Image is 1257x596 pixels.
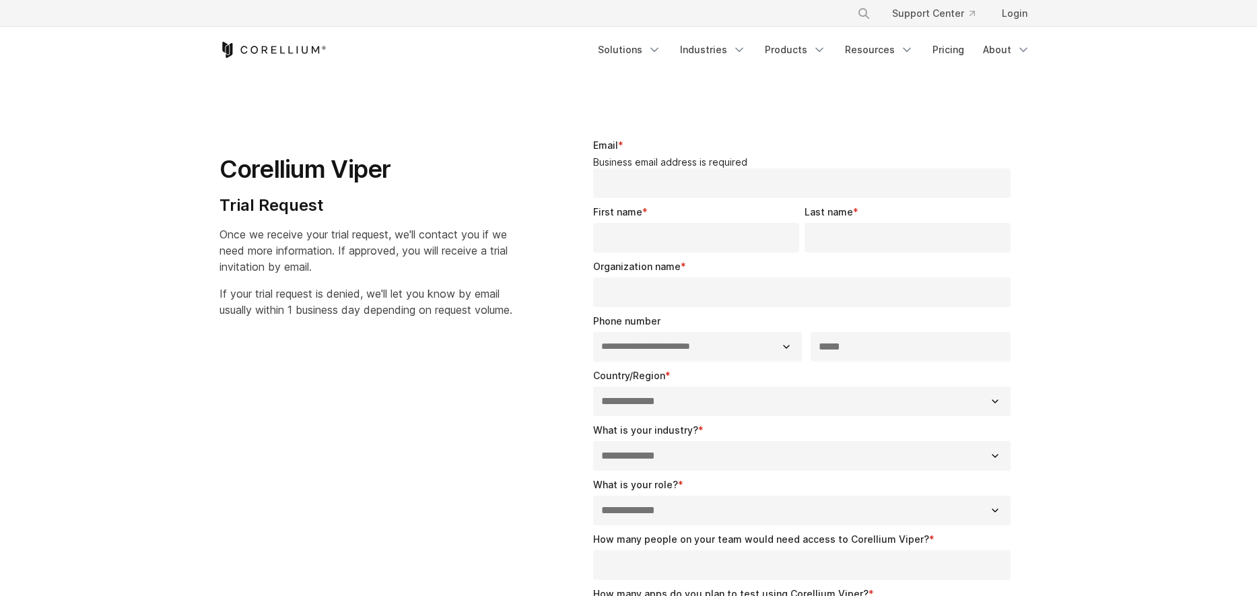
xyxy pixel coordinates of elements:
a: Corellium Home [219,42,327,58]
legend: Business email address is required [593,156,1017,168]
span: Once we receive your trial request, we'll contact you if we need more information. If approved, y... [219,228,508,273]
div: Navigation Menu [590,38,1038,62]
span: Last name [805,206,853,218]
button: Search [852,1,876,26]
span: What is your industry? [593,424,698,436]
h4: Trial Request [219,195,512,216]
a: About [975,38,1038,62]
a: Login [991,1,1038,26]
a: Industries [672,38,754,62]
span: Email [593,139,618,151]
a: Pricing [924,38,972,62]
a: Resources [837,38,922,62]
span: How many people on your team would need access to Corellium Viper? [593,533,929,545]
a: Products [757,38,834,62]
div: Navigation Menu [841,1,1038,26]
span: Country/Region [593,370,665,381]
span: Organization name [593,261,681,272]
span: Phone number [593,315,660,327]
h1: Corellium Viper [219,154,512,185]
a: Support Center [881,1,986,26]
a: Solutions [590,38,669,62]
span: First name [593,206,642,218]
span: What is your role? [593,479,678,490]
span: If your trial request is denied, we'll let you know by email usually within 1 business day depend... [219,287,512,317]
